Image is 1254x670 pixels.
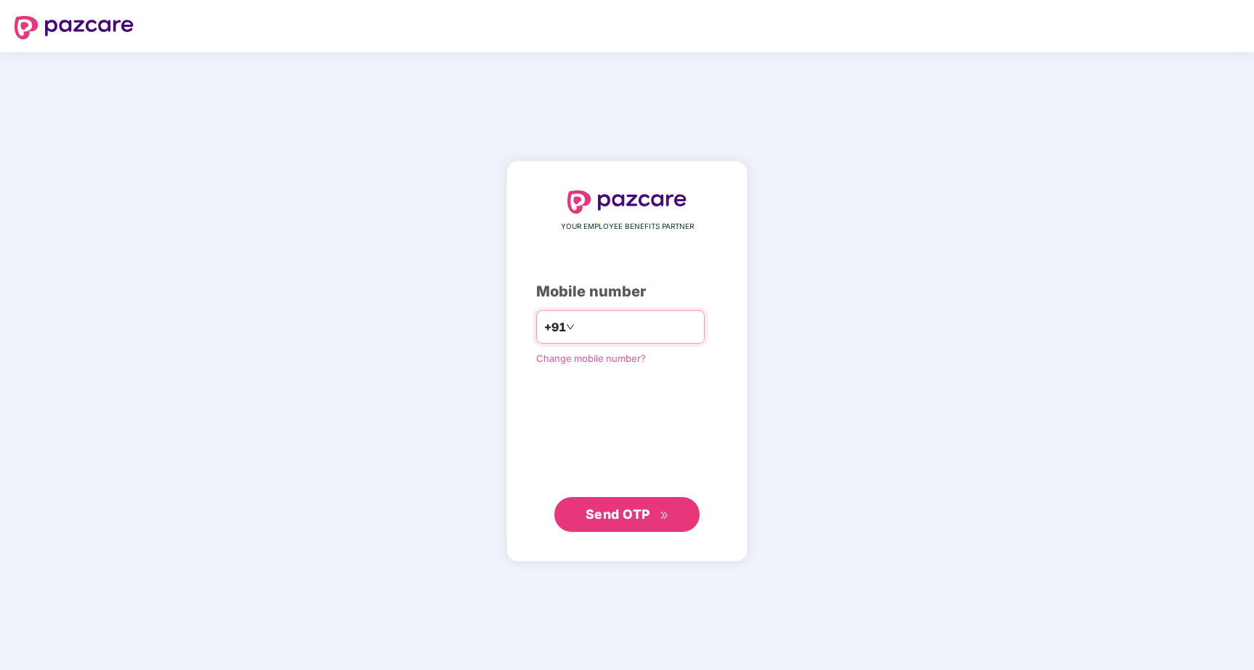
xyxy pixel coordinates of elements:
[660,511,669,520] span: double-right
[554,497,700,532] button: Send OTPdouble-right
[536,352,646,364] a: Change mobile number?
[566,323,575,331] span: down
[544,318,566,336] span: +91
[15,16,134,39] img: logo
[567,190,687,214] img: logo
[586,506,650,522] span: Send OTP
[561,221,694,233] span: YOUR EMPLOYEE BENEFITS PARTNER
[536,280,718,303] div: Mobile number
